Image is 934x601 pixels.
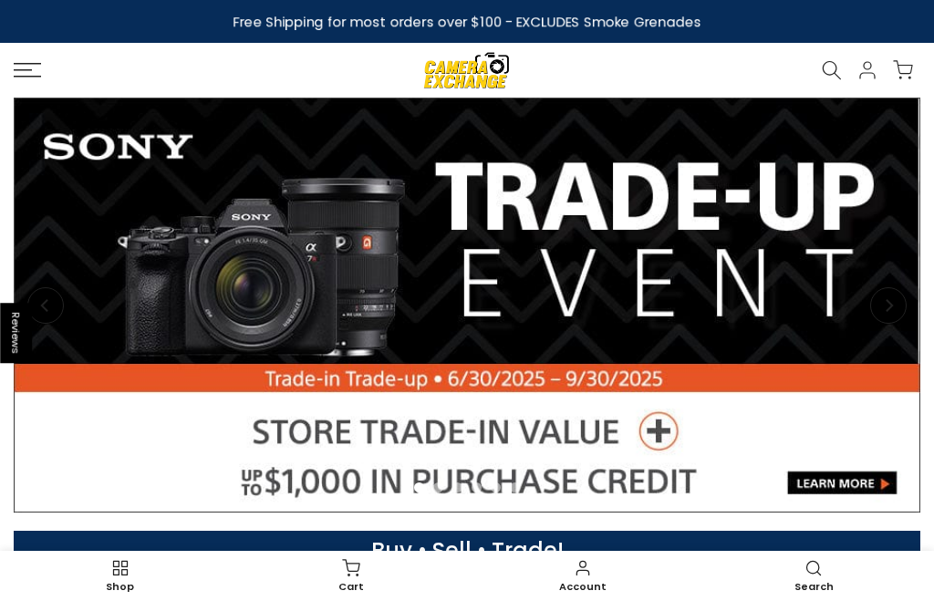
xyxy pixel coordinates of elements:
[870,287,907,324] button: Next
[433,482,443,492] li: Page dot 2
[472,482,482,492] li: Page dot 4
[452,482,462,492] li: Page dot 3
[476,582,690,592] span: Account
[467,555,699,596] a: Account
[5,555,236,596] a: Shop
[414,482,424,492] li: Page dot 1
[5,542,929,560] p: Buy • Sell • Trade!
[510,482,520,492] li: Page dot 6
[236,555,468,596] a: Cart
[708,582,921,592] span: Search
[14,582,227,592] span: Shop
[27,287,64,324] button: Previous
[233,12,701,31] strong: Free Shipping for most orders over $100 - EXCLUDES Smoke Grenades
[491,482,501,492] li: Page dot 5
[245,582,459,592] span: Cart
[699,555,930,596] a: Search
